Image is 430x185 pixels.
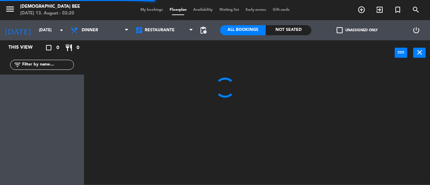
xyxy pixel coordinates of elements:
span: Waiting list [216,8,242,12]
label: Unassigned only [337,27,378,33]
i: menu [5,4,15,14]
i: search [412,6,420,14]
i: close [416,48,424,56]
button: power_input [395,48,407,58]
i: exit_to_app [376,6,384,14]
span: 0 [77,44,79,52]
span: Gift cards [269,8,293,12]
input: Filter by name... [21,61,74,68]
i: restaurant [65,44,73,52]
span: My bookings [137,8,166,12]
span: Availability [190,8,216,12]
span: check_box_outline_blank [337,27,343,33]
div: [DATE] 13. August - 02:20 [20,10,80,17]
i: crop_square [45,44,53,52]
i: power_input [397,48,405,56]
i: turned_in_not [394,6,402,14]
button: menu [5,4,15,16]
span: Dinner [82,28,98,33]
span: pending_actions [199,26,207,34]
span: 0 [56,44,59,52]
div: All Bookings [220,25,266,35]
div: This view [3,44,48,52]
i: power_settings_new [412,26,420,34]
span: Restaurante [145,28,175,33]
button: close [413,48,426,58]
span: Early-access [242,8,269,12]
i: arrow_drop_down [57,26,66,34]
i: add_circle_outline [357,6,365,14]
span: Floorplan [166,8,190,12]
div: [DEMOGRAPHIC_DATA] Bee [20,3,80,10]
div: Not seated [266,25,311,35]
i: filter_list [13,61,21,69]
